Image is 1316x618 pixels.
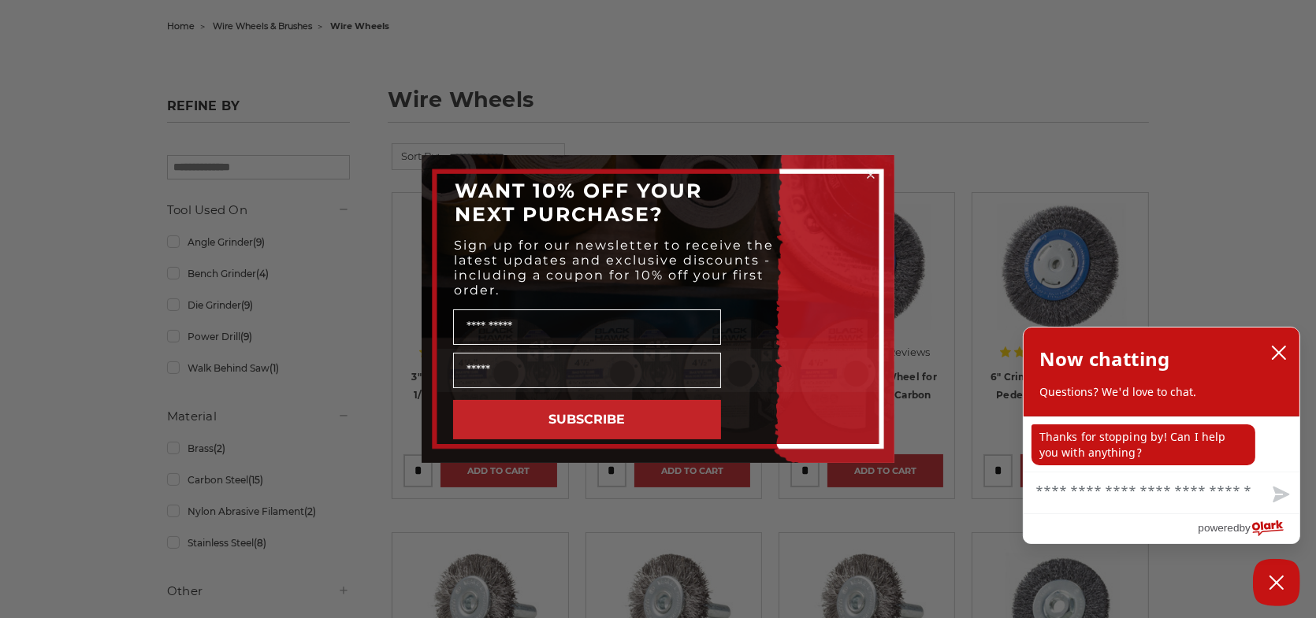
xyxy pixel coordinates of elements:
[1198,518,1239,538] span: powered
[454,238,774,298] span: Sign up for our newsletter to receive the latest updates and exclusive discounts - including a co...
[1253,559,1300,606] button: Close Chatbox
[1260,477,1299,513] button: Send message
[1039,384,1284,400] p: Questions? We'd love to chat.
[1198,514,1299,543] a: Powered by Olark
[453,400,721,439] button: SUBSCRIBE
[1240,518,1251,538] span: by
[455,179,702,226] span: WANT 10% OFF YOUR NEXT PURCHASE?
[1032,424,1255,465] p: Thanks for stopping by! Can I help you with anything?
[1039,343,1169,375] h2: Now chatting
[863,167,879,183] button: Close dialog
[1023,327,1300,544] div: olark chatbox
[1266,341,1292,365] button: close chatbox
[1024,416,1299,472] div: chat
[453,353,721,388] input: Email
